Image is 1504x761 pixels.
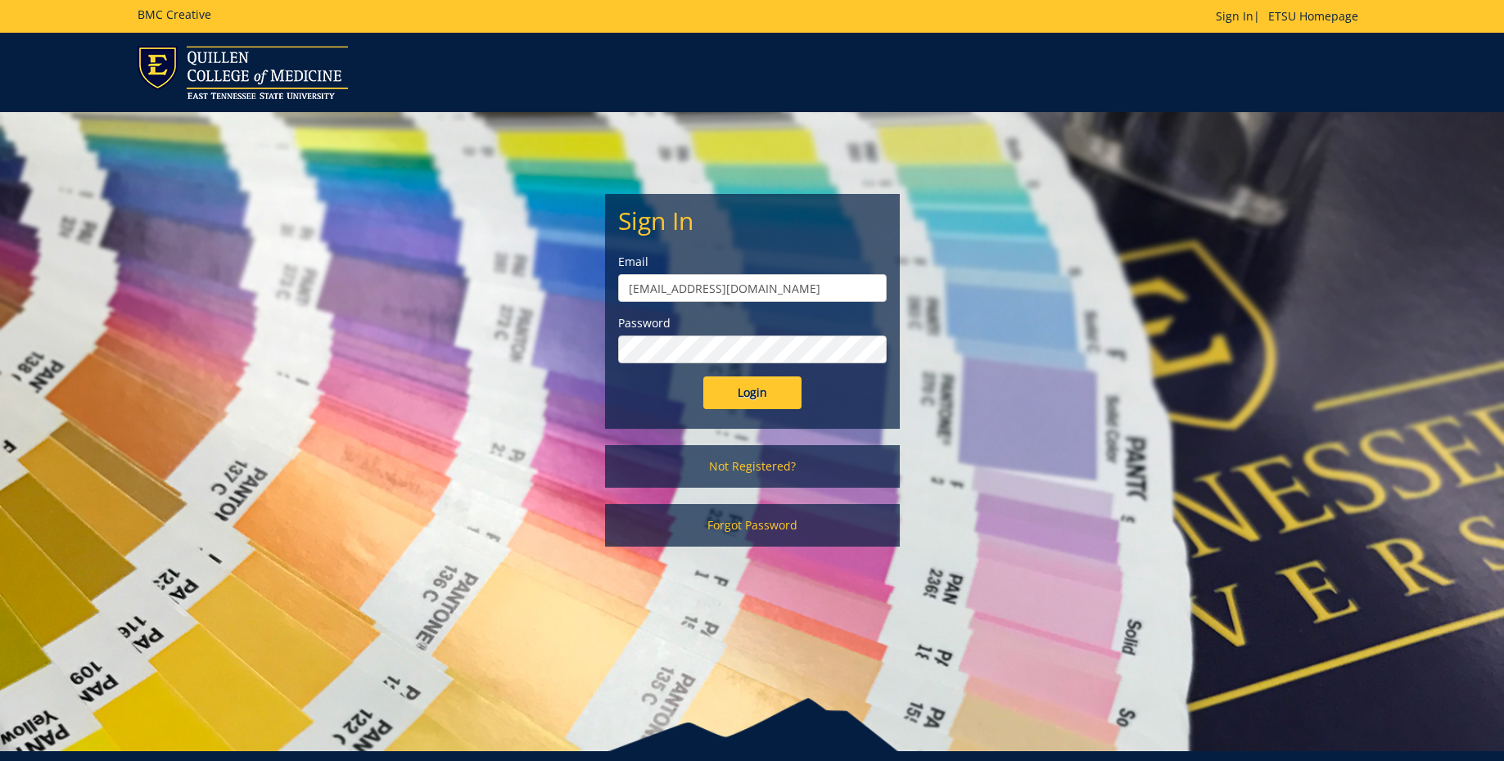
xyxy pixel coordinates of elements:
h5: BMC Creative [138,8,211,20]
p: | [1216,8,1366,25]
a: Forgot Password [605,504,900,547]
label: Password [618,315,887,331]
label: Email [618,254,887,270]
input: Login [703,376,802,409]
h2: Sign In [618,207,887,234]
a: Sign In [1216,8,1253,24]
a: ETSU Homepage [1260,8,1366,24]
img: ETSU logo [138,46,348,99]
a: Not Registered? [605,445,900,488]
